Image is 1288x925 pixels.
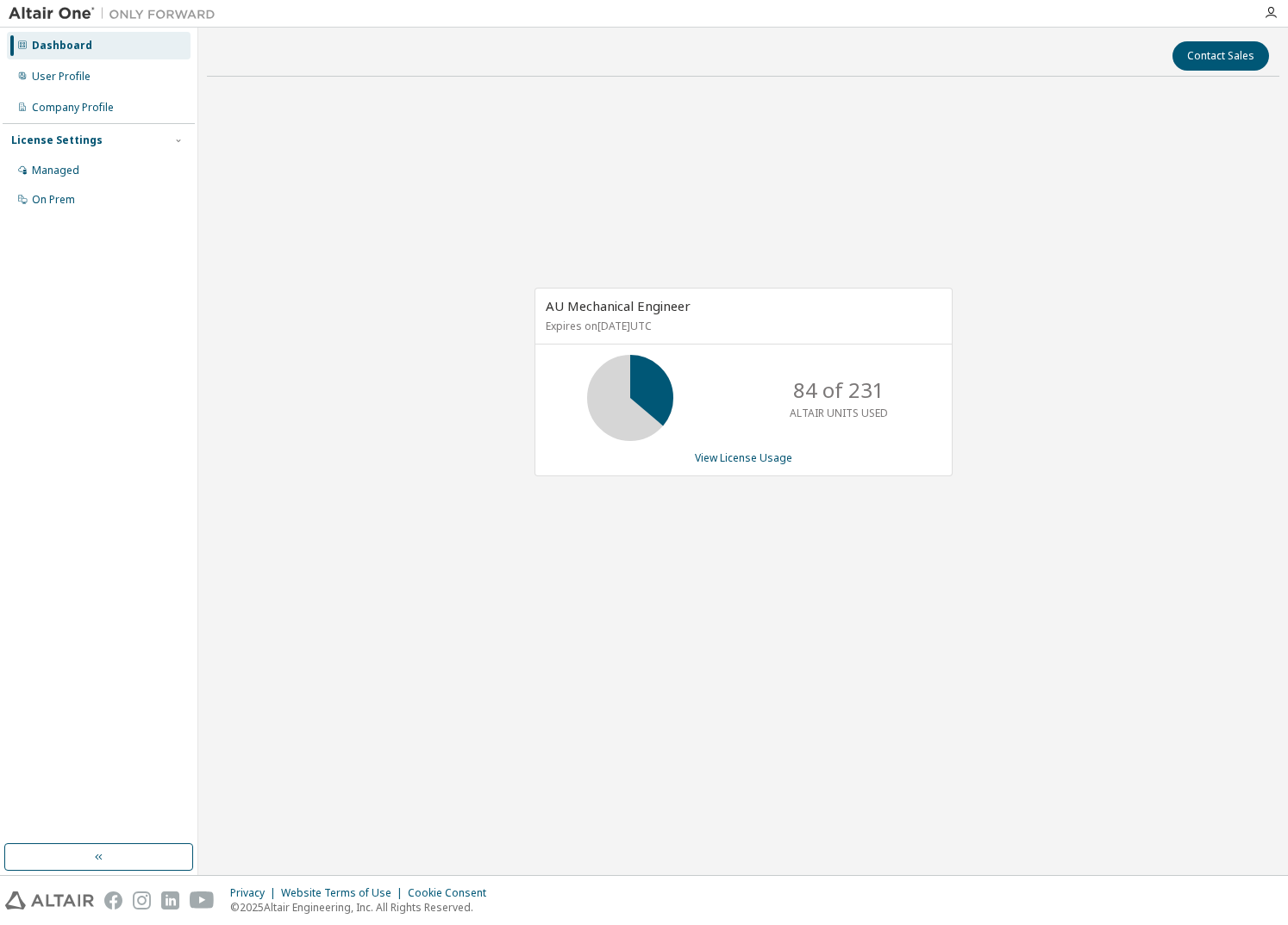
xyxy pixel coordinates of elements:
img: altair_logo.svg [5,891,94,909]
div: Website Terms of Use [281,886,408,900]
div: On Prem [32,193,75,207]
img: instagram.svg [133,891,151,909]
img: youtube.svg [190,891,215,909]
img: linkedin.svg [161,891,179,909]
img: Altair One [9,5,224,22]
p: 84 of 231 [793,376,885,405]
img: facebook.svg [104,891,122,909]
p: ALTAIR UNITS USED [790,406,888,420]
div: Cookie Consent [408,886,497,900]
p: Expires on [DATE] UTC [546,319,937,333]
div: Managed [32,164,79,177]
div: User Profile [32,70,91,84]
span: AU Mechanical Engineer [546,297,691,314]
p: © 2025 Altair Engineering, Inc. All Rights Reserved. [230,900,497,915]
div: License Settings [11,133,103,147]
a: View License Usage [695,450,792,465]
div: Privacy [230,886,281,900]
button: Contact Sales [1172,41,1269,71]
div: Dashboard [32,39,92,53]
div: Company Profile [32,101,114,115]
